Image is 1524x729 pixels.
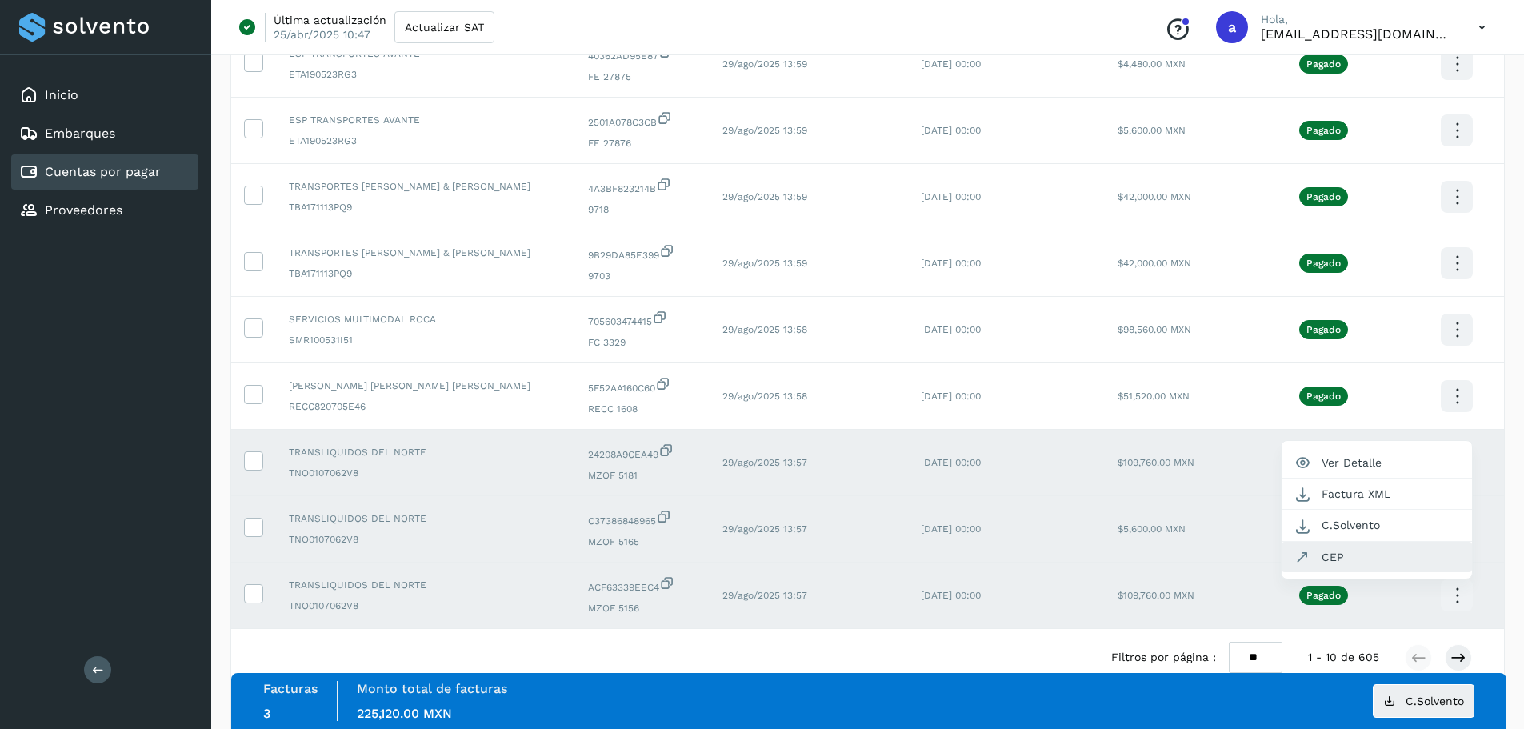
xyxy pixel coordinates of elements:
a: Embarques [45,126,115,141]
button: Ver Detalle [1282,447,1472,479]
label: Monto total de facturas [357,681,507,696]
button: Factura XML [1282,479,1472,510]
div: Cuentas por pagar [11,154,198,190]
div: Embarques [11,116,198,151]
button: C.Solvento [1373,684,1474,718]
a: Inicio [45,87,78,102]
div: Inicio [11,78,198,113]
button: CEP [1282,542,1472,572]
span: 225,120.00 MXN [357,706,452,721]
a: Cuentas por pagar [45,164,161,179]
span: C.Solvento [1406,695,1464,707]
a: Proveedores [45,202,122,218]
span: 3 [263,706,270,721]
button: C.Solvento [1282,510,1472,541]
div: Proveedores [11,193,198,228]
label: Facturas [263,681,318,696]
